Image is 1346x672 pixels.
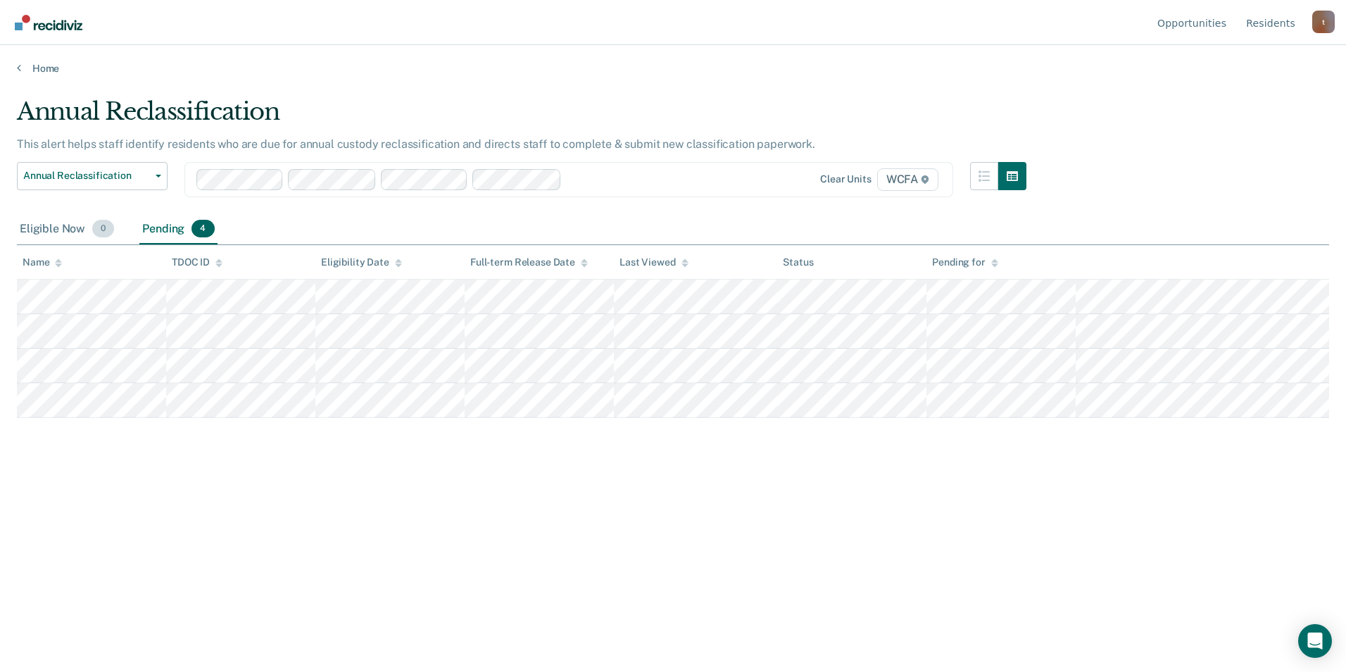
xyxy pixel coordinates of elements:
div: Eligibility Date [321,256,402,268]
div: Pending4 [139,214,217,245]
div: Name [23,256,62,268]
div: Pending for [932,256,998,268]
div: Open Intercom Messenger [1298,624,1332,658]
button: Profile dropdown button [1312,11,1335,33]
div: Eligible Now0 [17,214,117,245]
div: Annual Reclassification [17,97,1026,137]
div: Status [783,256,813,268]
div: Full-term Release Date [470,256,588,268]
span: WCFA [877,168,938,191]
span: 0 [92,220,114,238]
a: Home [17,62,1329,75]
p: This alert helps staff identify residents who are due for annual custody reclassification and dir... [17,137,815,151]
div: Last Viewed [619,256,688,268]
div: t [1312,11,1335,33]
button: Annual Reclassification [17,162,168,190]
img: Recidiviz [15,15,82,30]
div: Clear units [820,173,872,185]
span: Annual Reclassification [23,170,150,182]
span: 4 [191,220,214,238]
div: TDOC ID [172,256,222,268]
